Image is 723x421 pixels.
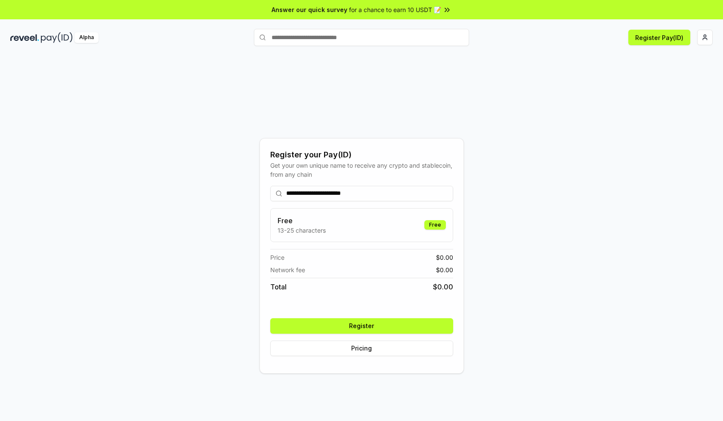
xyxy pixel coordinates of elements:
button: Pricing [270,341,453,356]
span: $ 0.00 [436,253,453,262]
div: Get your own unique name to receive any crypto and stablecoin, from any chain [270,161,453,179]
img: reveel_dark [10,32,39,43]
span: for a chance to earn 10 USDT 📝 [349,5,441,14]
div: Register your Pay(ID) [270,149,453,161]
div: Free [424,220,446,230]
p: 13-25 characters [278,226,326,235]
span: $ 0.00 [433,282,453,292]
span: Answer our quick survey [272,5,347,14]
div: Alpha [74,32,99,43]
span: Price [270,253,284,262]
h3: Free [278,215,326,226]
span: Total [270,282,287,292]
button: Register [270,318,453,334]
button: Register Pay(ID) [628,30,690,45]
img: pay_id [41,32,73,43]
span: Network fee [270,265,305,274]
span: $ 0.00 [436,265,453,274]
